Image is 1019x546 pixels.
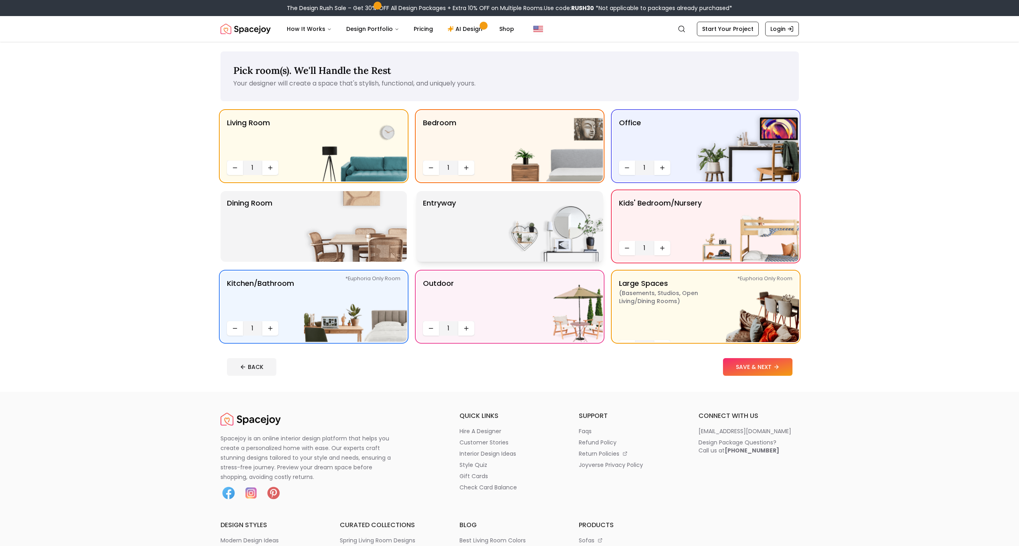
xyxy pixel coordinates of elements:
[265,485,282,501] img: Pinterest icon
[442,324,455,333] span: 1
[233,79,786,88] p: Your designer will create a space that's stylish, functional, and uniquely yours.
[459,450,560,458] a: interior design ideas
[280,21,521,37] nav: Main
[594,4,732,12] span: *Not applicable to packages already purchased*
[246,324,259,333] span: 1
[304,271,407,342] img: Kitchen/Bathroom *Euphoria Only
[619,340,635,354] button: Decrease quantity
[698,411,799,421] h6: connect with us
[459,483,560,491] a: check card balance
[619,289,719,305] span: ( Basements, Studios, Open living/dining rooms )
[227,321,243,336] button: Decrease quantity
[638,243,651,253] span: 1
[243,485,259,501] img: Instagram icon
[221,21,271,37] a: Spacejoy
[459,450,516,458] p: interior design ideas
[407,21,439,37] a: Pricing
[441,21,491,37] a: AI Design
[619,161,635,175] button: Decrease quantity
[579,438,617,446] p: refund policy
[304,191,407,262] img: Dining Room
[579,427,679,435] a: faqs
[654,241,670,255] button: Increase quantity
[619,198,702,238] p: Kids' Bedroom/Nursery
[579,461,679,469] a: joyverse privacy policy
[459,427,560,435] a: hire a designer
[697,22,759,36] a: Start Your Project
[423,278,454,318] p: Outdoor
[227,198,272,255] p: Dining Room
[442,163,455,173] span: 1
[246,163,259,173] span: 1
[221,520,321,530] h6: design styles
[458,161,474,175] button: Increase quantity
[340,536,440,544] a: spring living room designs
[619,241,635,255] button: Decrease quantity
[698,427,799,435] a: [EMAIL_ADDRESS][DOMAIN_NAME]
[459,461,560,469] a: style quiz
[459,483,517,491] p: check card balance
[459,438,560,446] a: customer stories
[698,427,791,435] p: [EMAIL_ADDRESS][DOMAIN_NAME]
[579,450,679,458] a: return policies
[221,536,321,544] a: modern design ideas
[459,520,560,530] h6: blog
[619,278,719,318] p: Large Spaces
[459,472,560,480] a: gift cards
[233,64,391,77] span: Pick room(s). We'll Handle the Rest
[423,117,456,157] p: Bedroom
[579,536,679,544] a: sofas
[696,111,799,181] img: Office
[459,536,526,544] p: best living room colors
[459,427,501,435] p: hire a designer
[227,117,270,157] p: Living Room
[579,536,594,544] p: sofas
[304,111,407,181] img: Living Room
[340,520,440,530] h6: curated collections
[221,536,279,544] p: modern design ideas
[458,321,474,336] button: Increase quantity
[423,161,439,175] button: Decrease quantity
[579,427,592,435] p: faqs
[723,358,792,376] button: SAVE & NEXT
[544,4,594,12] span: Use code:
[423,198,456,255] p: entryway
[579,450,619,458] p: return policies
[221,411,281,427] img: Spacejoy Logo
[579,411,679,421] h6: support
[221,411,281,427] a: Spacejoy
[493,21,521,37] a: Shop
[579,461,643,469] p: joyverse privacy policy
[262,161,278,175] button: Increase quantity
[221,485,237,501] a: Facebook icon
[696,191,799,262] img: Kids' Bedroom/Nursery
[423,321,439,336] button: Decrease quantity
[500,111,603,181] img: Bedroom
[725,446,779,454] b: [PHONE_NUMBER]
[459,461,487,469] p: style quiz
[227,161,243,175] button: Decrease quantity
[227,278,294,318] p: Kitchen/Bathroom
[765,22,799,36] a: Login
[579,438,679,446] a: refund policy
[698,438,779,454] div: Design Package Questions? Call us at
[696,271,799,342] img: Large Spaces *Euphoria Only
[571,4,594,12] b: RUSH30
[698,438,799,454] a: Design Package Questions?Call us at[PHONE_NUMBER]
[500,271,603,342] img: Outdoor
[287,4,732,12] div: The Design Rush Sale – Get 30% OFF All Design Packages + Extra 10% OFF on Multiple Rooms.
[227,358,276,376] button: BACK
[579,520,679,530] h6: products
[459,438,508,446] p: customer stories
[459,472,488,480] p: gift cards
[533,24,543,34] img: United States
[459,536,560,544] a: best living room colors
[619,117,641,157] p: Office
[654,340,670,354] button: Increase quantity
[221,434,400,482] p: Spacejoy is an online interior design platform that helps you create a personalized home with eas...
[221,21,271,37] img: Spacejoy Logo
[500,191,603,262] img: entryway
[280,21,338,37] button: How It Works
